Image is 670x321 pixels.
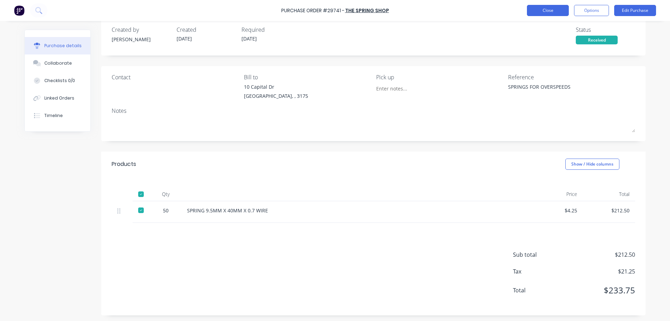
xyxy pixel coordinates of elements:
[614,5,656,16] button: Edit Purchase
[376,83,440,94] input: Enter notes...
[244,73,371,81] div: Bill to
[345,7,389,14] a: THE SPRING SHOP
[44,112,63,119] div: Timeline
[112,107,635,115] div: Notes
[112,36,171,43] div: [PERSON_NAME]
[576,25,635,34] div: Status
[508,83,595,99] textarea: SPRINGS FOR OVERSPEEDS
[376,73,503,81] div: Pick up
[574,5,609,16] button: Options
[177,25,236,34] div: Created
[244,83,308,90] div: 10 Capital Dr
[565,267,635,276] span: $21.25
[241,25,301,34] div: Required
[588,207,630,214] div: $212.50
[44,60,72,66] div: Collaborate
[565,159,619,170] button: Show / Hide columns
[25,72,90,89] button: Checklists 0/0
[513,267,565,276] span: Tax
[25,107,90,124] button: Timeline
[25,37,90,54] button: Purchase details
[565,250,635,259] span: $212.50
[44,78,75,84] div: Checklists 0/0
[583,187,635,201] div: Total
[44,95,74,101] div: Linked Orders
[44,43,82,49] div: Purchase details
[565,284,635,297] span: $233.75
[508,73,635,81] div: Reference
[112,73,239,81] div: Contact
[156,207,176,214] div: 50
[244,92,308,100] div: [GEOGRAPHIC_DATA], , 3175
[530,187,583,201] div: Price
[150,187,181,201] div: Qty
[536,207,577,214] div: $4.25
[513,250,565,259] span: Sub total
[112,160,136,168] div: Products
[14,5,24,16] img: Factory
[576,36,618,44] div: Received
[527,5,569,16] button: Close
[25,89,90,107] button: Linked Orders
[513,286,565,294] span: Total
[281,7,344,14] div: Purchase Order #29741 -
[25,54,90,72] button: Collaborate
[187,207,525,214] div: SPRING 9.5MM X 40MM X 0.7 WIRE
[112,25,171,34] div: Created by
